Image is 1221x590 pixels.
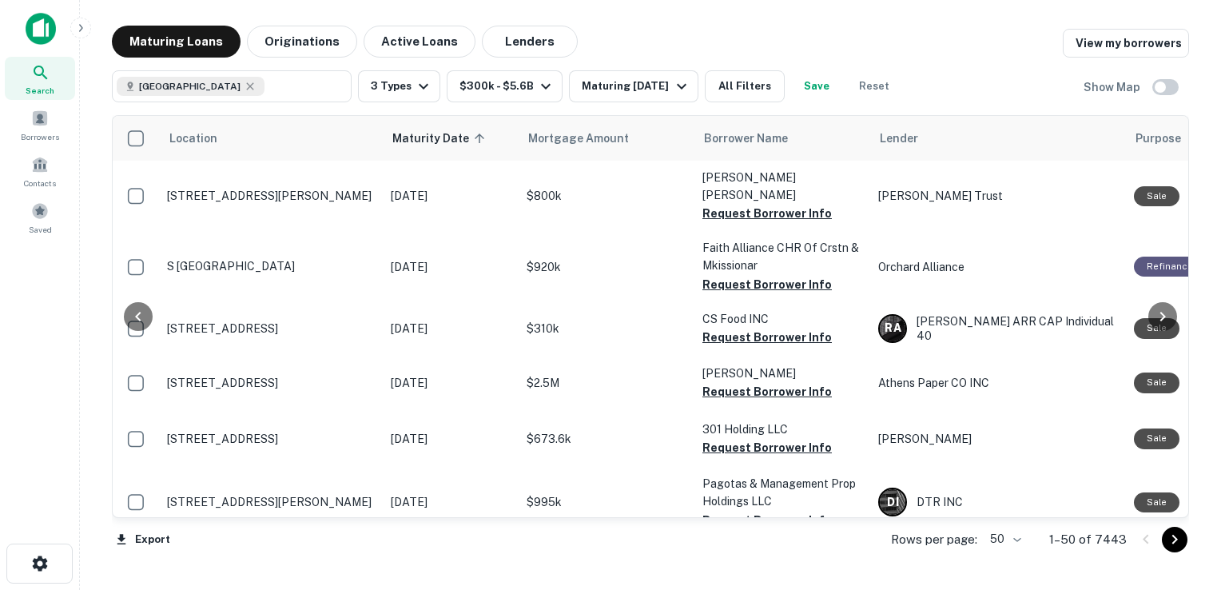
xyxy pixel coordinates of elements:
button: 3 Types [358,70,440,102]
p: $995k [527,493,686,511]
span: Contacts [24,177,56,189]
p: [PERSON_NAME] [PERSON_NAME] [702,169,862,204]
p: [DATE] [391,187,511,205]
p: Rows per page: [891,530,977,549]
div: [PERSON_NAME] ARR CAP Individual 40 [878,314,1118,343]
p: R A [885,320,901,337]
iframe: Chat Widget [1141,462,1221,539]
p: [STREET_ADDRESS] [167,376,375,390]
p: 301 Holding LLC [702,421,862,438]
button: Originations [247,26,357,58]
button: $300k - $5.6B [447,70,563,102]
p: [PERSON_NAME] Trust [878,187,1118,205]
p: 1–50 of 7443 [1049,530,1127,549]
th: Location [159,116,383,161]
button: Lenders [482,26,578,58]
button: Request Borrower Info [702,328,832,347]
a: View my borrowers [1063,29,1189,58]
p: Orchard Alliance [878,258,1118,276]
button: Maturing Loans [112,26,241,58]
span: Borrower Name [704,129,788,148]
a: Contacts [5,149,75,193]
p: CS Food INC [702,310,862,328]
button: Request Borrower Info [702,511,832,530]
span: [GEOGRAPHIC_DATA] [139,79,241,94]
div: Maturing [DATE] [582,77,690,96]
p: S [GEOGRAPHIC_DATA] [167,259,375,273]
span: Saved [29,223,52,236]
div: Sale [1134,186,1179,206]
p: $920k [527,258,686,276]
p: $310k [527,320,686,337]
p: $800k [527,187,686,205]
span: Maturity Date [392,129,490,148]
div: Sale [1134,373,1179,393]
p: D I [887,494,898,511]
button: Maturing [DATE] [569,70,698,102]
a: Borrowers [5,103,75,146]
div: This loan purpose was for refinancing [1134,257,1206,277]
a: Saved [5,196,75,239]
p: [DATE] [391,493,511,511]
p: [PERSON_NAME] [878,430,1118,448]
p: [STREET_ADDRESS] [167,321,375,336]
button: All Filters [705,70,785,102]
p: $2.5M [527,374,686,392]
img: capitalize-icon.png [26,13,56,45]
button: Request Borrower Info [702,204,832,223]
th: Borrower Name [694,116,870,161]
p: [DATE] [391,374,511,392]
p: [PERSON_NAME] [702,365,862,382]
p: [STREET_ADDRESS] [167,432,375,446]
a: Search [5,57,75,100]
p: [DATE] [391,430,511,448]
p: $673.6k [527,430,686,448]
p: [STREET_ADDRESS][PERSON_NAME] [167,189,375,203]
p: [STREET_ADDRESS][PERSON_NAME] [167,495,375,509]
p: [DATE] [391,258,511,276]
span: Mortgage Amount [528,129,650,148]
p: Pagotas & Management Prop Holdings LLC [702,475,862,510]
button: Request Borrower Info [702,275,832,294]
span: Search [26,84,54,97]
span: Location [169,129,217,148]
div: Sale [1134,429,1179,448]
p: [DATE] [391,320,511,337]
h6: Show Map [1084,78,1143,96]
span: Purpose [1135,129,1181,148]
button: Request Borrower Info [702,382,832,401]
div: 50 [984,528,1024,551]
p: Athens Paper CO INC [878,374,1118,392]
th: Maturity Date [383,116,519,161]
button: Reset [849,70,900,102]
button: Go to next page [1162,527,1187,552]
span: Lender [880,129,918,148]
button: Export [112,528,174,552]
th: Mortgage Amount [519,116,694,161]
div: Sale [1134,318,1179,338]
p: Faith Alliance CHR Of Crstn & Mkissionar [702,239,862,274]
div: Sale [1134,492,1179,512]
button: Active Loans [364,26,475,58]
button: Request Borrower Info [702,438,832,457]
button: Save your search to get updates of matches that match your search criteria. [791,70,842,102]
div: DTR INC [878,488,1118,516]
span: Borrowers [21,130,59,143]
th: Lender [870,116,1126,161]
